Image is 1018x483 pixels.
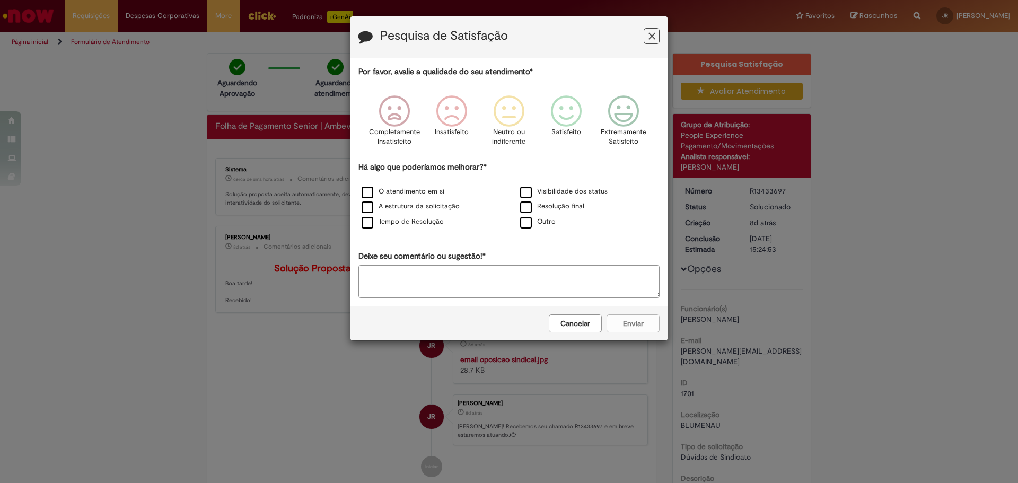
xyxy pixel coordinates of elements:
label: O atendimento em si [362,187,444,197]
div: Satisfeito [539,87,593,160]
label: Deixe seu comentário ou sugestão!* [358,251,486,262]
label: Visibilidade dos status [520,187,608,197]
button: Cancelar [549,314,602,332]
label: A estrutura da solicitação [362,201,460,212]
p: Completamente Insatisfeito [369,127,420,147]
div: Insatisfeito [425,87,479,160]
p: Neutro ou indiferente [490,127,528,147]
div: Extremamente Satisfeito [596,87,651,160]
label: Pesquisa de Satisfação [380,29,508,43]
p: Insatisfeito [435,127,469,137]
label: Outro [520,217,556,227]
div: Neutro ou indiferente [482,87,536,160]
label: Tempo de Resolução [362,217,444,227]
div: Há algo que poderíamos melhorar?* [358,162,660,230]
p: Extremamente Satisfeito [601,127,646,147]
div: Completamente Insatisfeito [367,87,421,160]
label: Por favor, avalie a qualidade do seu atendimento* [358,66,533,77]
label: Resolução final [520,201,584,212]
p: Satisfeito [551,127,581,137]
